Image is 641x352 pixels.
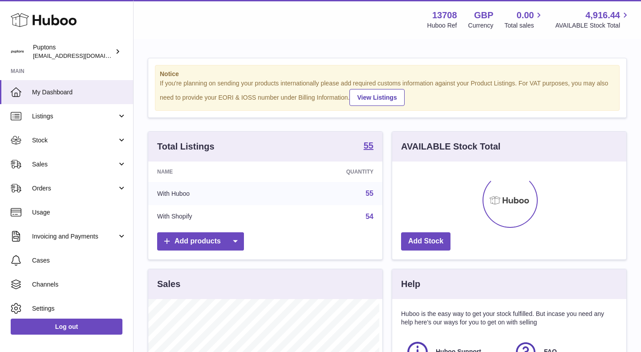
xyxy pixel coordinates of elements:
[365,213,373,220] a: 54
[32,184,117,193] span: Orders
[427,21,457,30] div: Huboo Ref
[11,319,122,335] a: Log out
[32,160,117,169] span: Sales
[32,112,117,121] span: Listings
[364,141,373,152] a: 55
[517,9,534,21] span: 0.00
[32,304,126,313] span: Settings
[11,45,24,58] img: hello@puptons.com
[275,162,382,182] th: Quantity
[585,9,620,21] span: 4,916.44
[474,9,493,21] strong: GBP
[401,141,500,153] h3: AVAILABLE Stock Total
[468,21,494,30] div: Currency
[32,208,126,217] span: Usage
[148,205,275,228] td: With Shopify
[504,21,544,30] span: Total sales
[555,21,630,30] span: AVAILABLE Stock Total
[401,232,450,251] a: Add Stock
[33,52,131,59] span: [EMAIL_ADDRESS][DOMAIN_NAME]
[32,280,126,289] span: Channels
[157,232,244,251] a: Add products
[160,79,615,106] div: If you're planning on sending your products internationally please add required customs informati...
[32,136,117,145] span: Stock
[32,88,126,97] span: My Dashboard
[157,278,180,290] h3: Sales
[148,182,275,205] td: With Huboo
[365,190,373,197] a: 55
[160,70,615,78] strong: Notice
[401,278,420,290] h3: Help
[33,43,113,60] div: Puptons
[504,9,544,30] a: 0.00 Total sales
[401,310,617,327] p: Huboo is the easy way to get your stock fulfilled. But incase you need any help here's our ways f...
[32,256,126,265] span: Cases
[364,141,373,150] strong: 55
[157,141,215,153] h3: Total Listings
[32,232,117,241] span: Invoicing and Payments
[555,9,630,30] a: 4,916.44 AVAILABLE Stock Total
[349,89,404,106] a: View Listings
[148,162,275,182] th: Name
[432,9,457,21] strong: 13708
